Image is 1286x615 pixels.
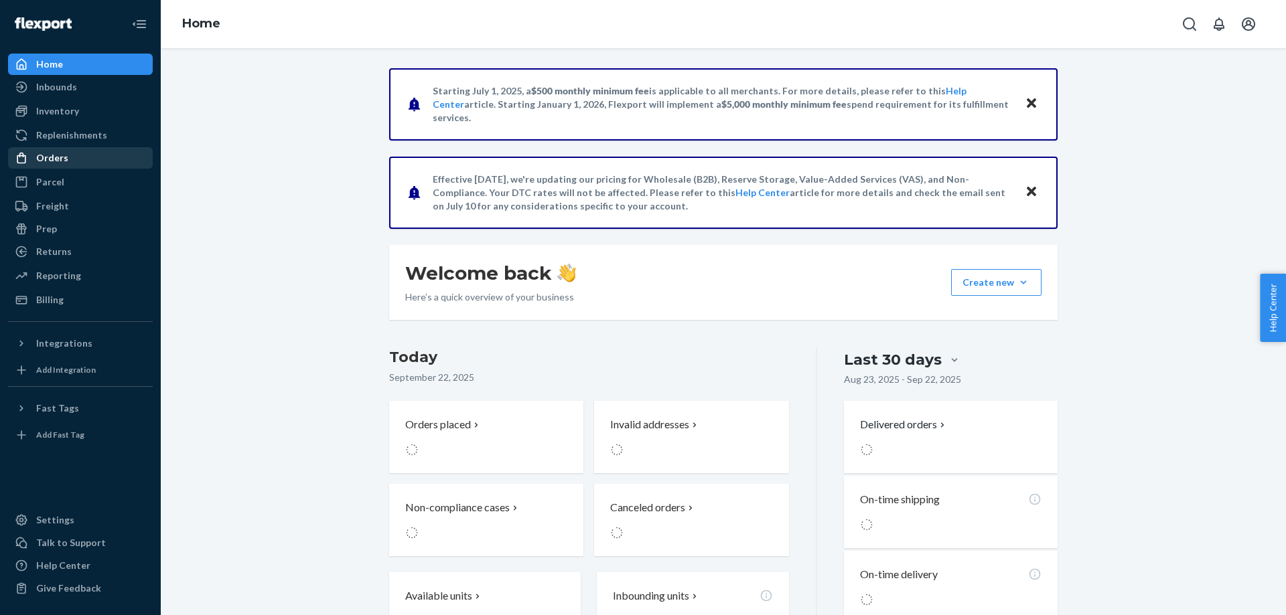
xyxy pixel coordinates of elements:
button: Open account menu [1235,11,1262,37]
img: hand-wave emoji [557,264,576,282]
div: Home [36,58,63,71]
a: Reporting [8,265,153,286]
p: On-time delivery [860,567,938,582]
a: Freight [8,195,153,217]
button: Fast Tags [8,398,153,419]
a: Inventory [8,100,153,122]
a: Inbounds [8,76,153,98]
button: Create new [951,269,1042,296]
p: Here’s a quick overview of your business [405,290,576,304]
p: Available units [405,588,472,604]
div: Returns [36,245,72,258]
div: Inventory [36,104,79,118]
h1: Welcome back [405,261,576,285]
a: Billing [8,289,153,311]
div: Add Integration [36,364,96,375]
div: Replenishments [36,128,107,142]
p: Aug 23, 2025 - Sep 22, 2025 [844,373,961,386]
a: Help Center [735,187,790,198]
a: Home [8,54,153,75]
p: Inbounding units [613,588,689,604]
a: Returns [8,241,153,262]
ol: breadcrumbs [171,5,231,43]
a: Add Fast Tag [8,424,153,446]
p: Starting July 1, 2025, a is applicable to all merchants. For more details, please refer to this a... [433,84,1012,124]
h3: Today [389,347,789,368]
div: Orders [36,151,68,165]
div: Freight [36,199,69,213]
p: Effective [DATE], we're updating our pricing for Wholesale (B2B), Reserve Storage, Value-Added Se... [433,173,1012,213]
div: Help Center [36,559,90,572]
div: Reporting [36,269,81,282]
button: Delivered orders [860,417,948,432]
div: Inbounds [36,80,77,94]
a: Orders [8,147,153,169]
button: Close [1023,94,1040,114]
button: Close [1023,183,1040,202]
div: Integrations [36,337,92,350]
p: Orders placed [405,417,471,432]
a: Parcel [8,171,153,193]
p: On-time shipping [860,492,940,507]
button: Non-compliance cases [389,484,583,556]
div: Talk to Support [36,536,106,549]
a: Help Center [8,555,153,576]
p: Canceled orders [610,500,685,515]
div: Billing [36,293,64,306]
div: Last 30 days [844,349,942,370]
button: Close Navigation [126,11,153,37]
div: Give Feedback [36,582,101,595]
span: $5,000 monthly minimum fee [721,98,847,110]
div: Fast Tags [36,402,79,415]
button: Orders placed [389,401,583,473]
button: Integrations [8,333,153,354]
a: Settings [8,509,153,531]
div: Prep [36,222,57,236]
div: Parcel [36,175,64,189]
div: Add Fast Tag [36,429,84,440]
button: Talk to Support [8,532,153,553]
a: Add Integration [8,359,153,381]
p: Invalid addresses [610,417,689,432]
img: Flexport logo [15,17,72,31]
p: Non-compliance cases [405,500,510,515]
a: Home [182,16,220,31]
button: Open Search Box [1176,11,1203,37]
a: Prep [8,218,153,240]
a: Replenishments [8,124,153,146]
span: $500 monthly minimum fee [531,85,649,96]
button: Help Center [1260,274,1286,342]
button: Give Feedback [8,578,153,599]
div: Settings [36,513,74,527]
button: Invalid addresses [594,401,788,473]
button: Open notifications [1206,11,1232,37]
button: Canceled orders [594,484,788,556]
p: September 22, 2025 [389,371,789,384]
